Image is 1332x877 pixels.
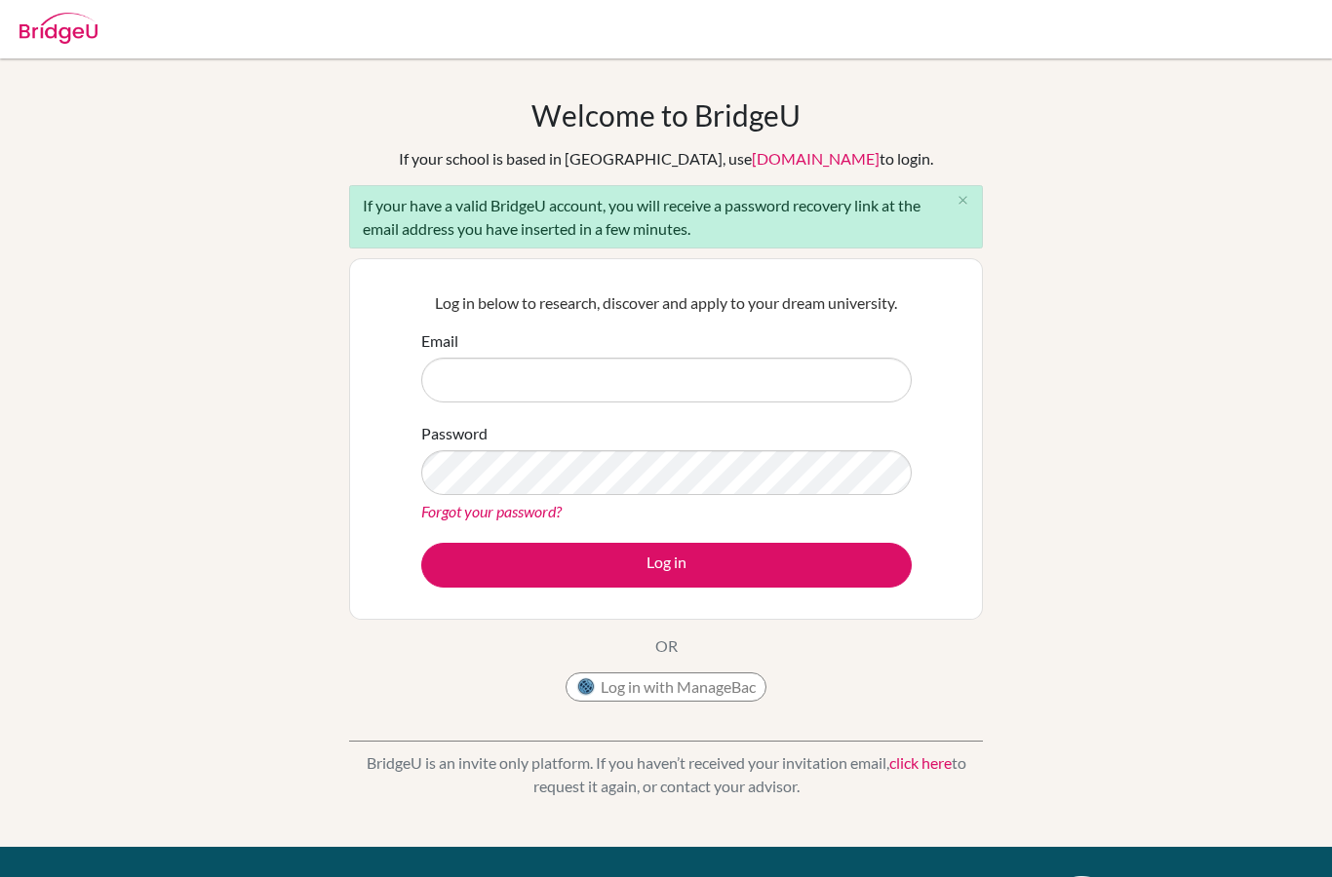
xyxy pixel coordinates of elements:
[349,751,983,798] p: BridgeU is an invite only platform. If you haven’t received your invitation email, to request it ...
[421,502,562,520] a: Forgot your password?
[752,149,880,168] a: [DOMAIN_NAME]
[349,185,983,248] div: If your have a valid BridgeU account, you will receive a password recovery link at the email addr...
[655,634,678,658] p: OR
[531,97,801,133] h1: Welcome to BridgeU
[20,13,98,44] img: Bridge-U
[421,422,488,445] label: Password
[421,543,912,588] button: Log in
[399,147,933,171] div: If your school is based in [GEOGRAPHIC_DATA], use to login.
[889,753,952,772] a: click here
[421,329,458,353] label: Email
[943,186,982,215] button: Close
[421,291,912,315] p: Log in below to research, discover and apply to your dream university.
[956,193,970,208] i: close
[566,672,766,702] button: Log in with ManageBac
